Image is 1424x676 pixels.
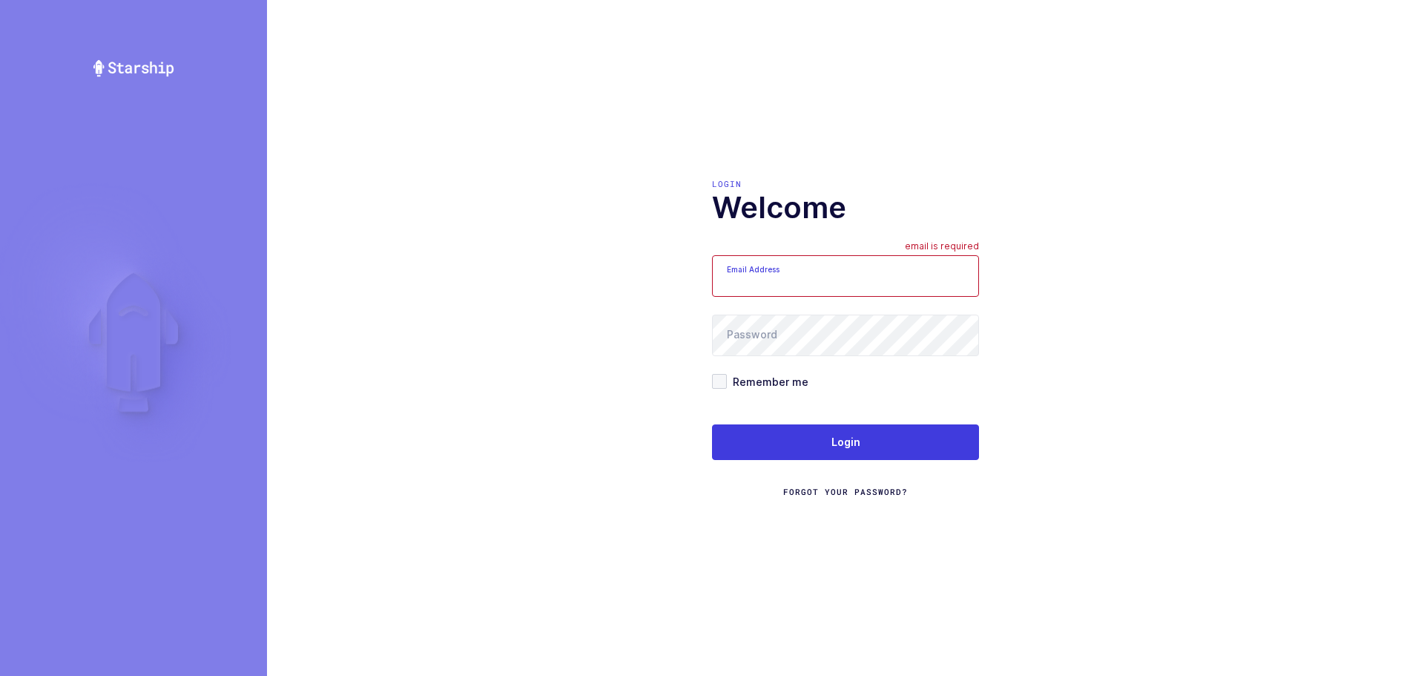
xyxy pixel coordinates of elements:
button: Login [712,424,979,460]
input: Password [712,315,979,356]
a: Forgot Your Password? [783,486,908,498]
img: Starship [92,59,175,77]
span: Login [831,435,860,450]
span: Remember me [727,375,808,389]
h1: Welcome [712,190,979,226]
input: Email Address [712,255,979,297]
div: Login [712,178,979,190]
div: email is required [905,240,979,255]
